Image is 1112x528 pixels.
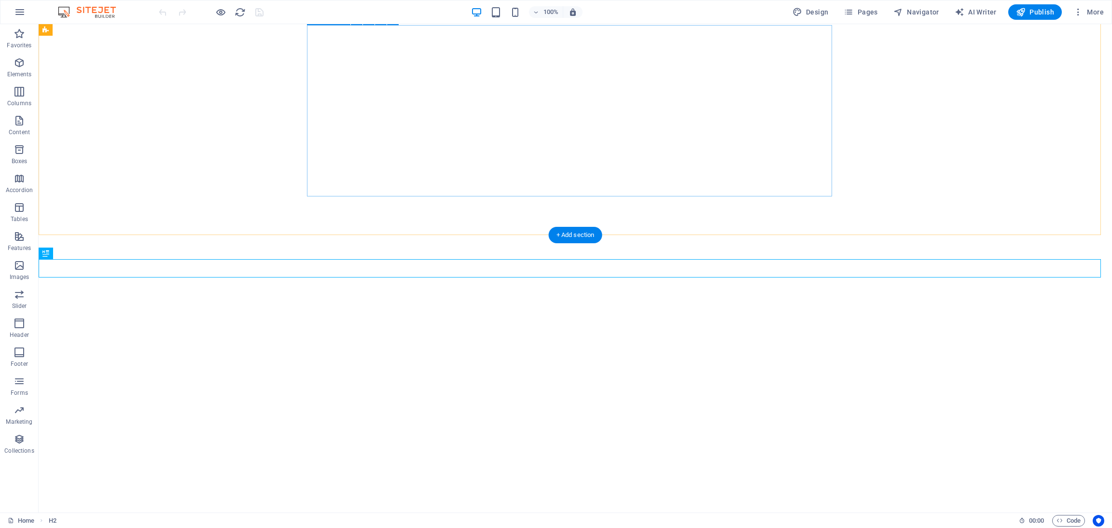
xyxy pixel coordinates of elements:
[9,128,30,136] p: Content
[1056,515,1081,527] span: Code
[215,6,226,18] button: Click here to leave preview mode and continue editing
[844,7,877,17] span: Pages
[1016,7,1054,17] span: Publish
[792,7,829,17] span: Design
[1073,7,1104,17] span: More
[1093,515,1104,527] button: Usercentrics
[955,7,997,17] span: AI Writer
[8,244,31,252] p: Features
[10,273,29,281] p: Images
[6,186,33,194] p: Accordion
[951,4,1001,20] button: AI Writer
[549,227,602,243] div: + Add section
[49,515,56,527] span: Click to select. Double-click to edit
[8,515,34,527] a: Click to cancel selection. Double-click to open Pages
[7,42,31,49] p: Favorites
[10,331,29,339] p: Header
[12,302,27,310] p: Slider
[840,4,881,20] button: Pages
[7,70,32,78] p: Elements
[1008,4,1062,20] button: Publish
[1036,517,1037,524] span: :
[49,515,56,527] nav: breadcrumb
[789,4,833,20] button: Design
[1052,515,1085,527] button: Code
[529,6,563,18] button: 100%
[1070,4,1108,20] button: More
[234,6,246,18] button: reload
[1029,515,1044,527] span: 00 00
[893,7,939,17] span: Navigator
[7,99,31,107] p: Columns
[569,8,577,16] i: On resize automatically adjust zoom level to fit chosen device.
[1019,515,1044,527] h6: Session time
[11,215,28,223] p: Tables
[235,7,246,18] i: Reload page
[6,418,32,426] p: Marketing
[789,4,833,20] div: Design (Ctrl+Alt+Y)
[4,447,34,455] p: Collections
[11,360,28,368] p: Footer
[890,4,943,20] button: Navigator
[543,6,559,18] h6: 100%
[11,389,28,397] p: Forms
[56,6,128,18] img: Editor Logo
[12,157,28,165] p: Boxes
